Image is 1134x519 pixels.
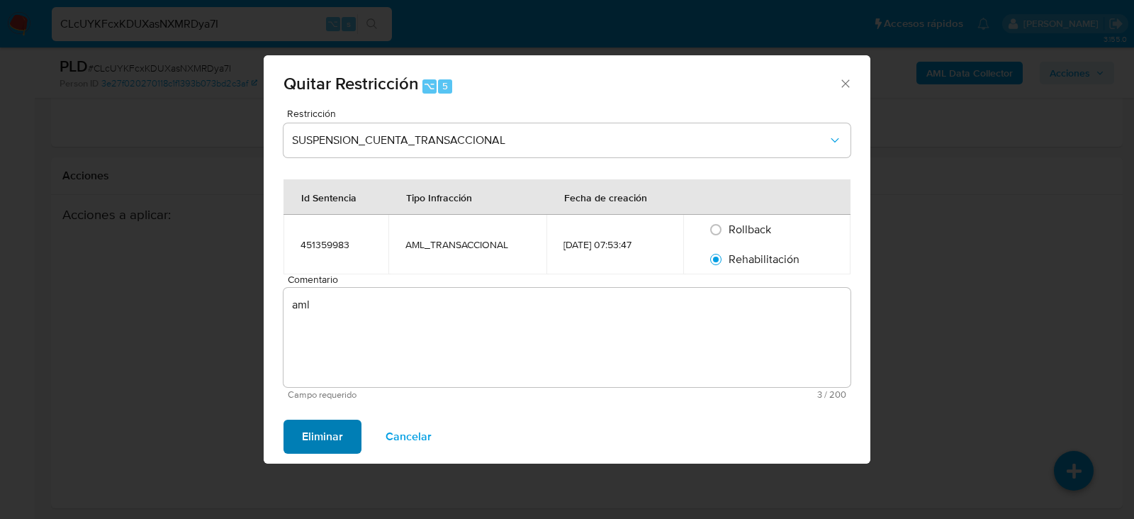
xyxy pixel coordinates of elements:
span: 5 [442,79,448,93]
div: Fecha de creación [547,180,664,214]
span: Rehabilitación [729,251,799,267]
span: Máximo 200 caracteres [567,390,846,399]
textarea: aml [283,288,850,387]
span: Comentario [288,274,855,285]
span: Restricción [287,108,854,118]
div: Tipo Infracción [389,180,489,214]
button: Restriction [283,123,850,157]
span: Cancelar [386,421,432,452]
span: ⌥ [424,79,434,93]
span: Campo requerido [288,390,567,400]
div: 451359983 [301,238,371,251]
div: AML_TRANSACCIONAL [405,238,529,251]
button: Eliminar [283,420,361,454]
span: SUSPENSION_CUENTA_TRANSACCIONAL [292,133,828,147]
span: Eliminar [302,421,343,452]
div: [DATE] 07:53:47 [563,238,666,251]
button: Cerrar ventana [838,77,851,89]
button: Cancelar [367,420,450,454]
div: Id Sentencia [284,180,374,214]
span: Rollback [729,221,771,238]
span: Quitar Restricción [283,71,419,96]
